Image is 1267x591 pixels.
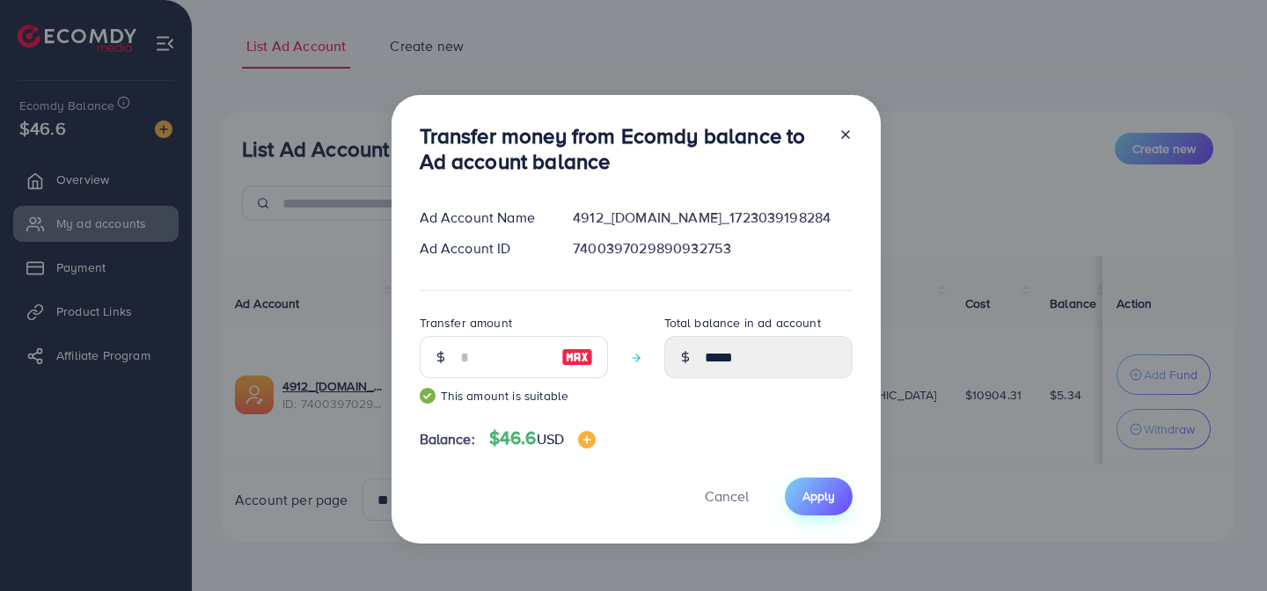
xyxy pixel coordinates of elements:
[406,208,560,228] div: Ad Account Name
[559,238,866,259] div: 7400397029890932753
[802,487,835,505] span: Apply
[578,431,596,449] img: image
[664,314,821,332] label: Total balance in ad account
[561,347,593,368] img: image
[406,238,560,259] div: Ad Account ID
[1192,512,1254,578] iframe: Chat
[537,429,564,449] span: USD
[489,427,596,449] h4: $46.6
[420,429,475,449] span: Balance:
[420,388,436,404] img: guide
[559,208,866,228] div: 4912_[DOMAIN_NAME]_1723039198284
[420,387,608,405] small: This amount is suitable
[785,478,853,515] button: Apply
[683,478,771,515] button: Cancel
[420,123,824,174] h3: Transfer money from Ecomdy balance to Ad account balance
[420,314,512,332] label: Transfer amount
[705,486,749,506] span: Cancel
